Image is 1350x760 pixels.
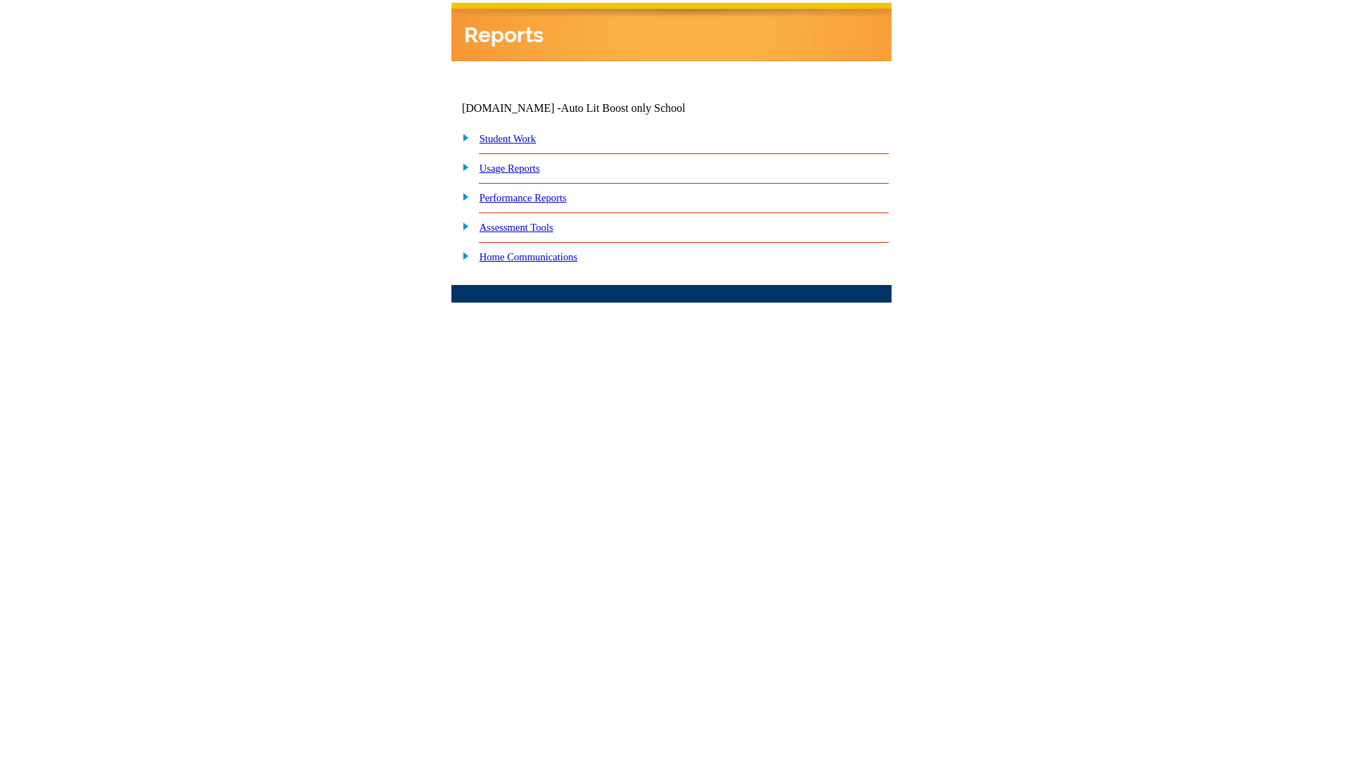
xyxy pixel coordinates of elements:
[561,102,686,114] nobr: Auto Lit Boost only School
[480,251,578,262] a: Home Communications
[480,192,567,203] a: Performance Reports
[455,190,470,203] img: plus.gif
[480,222,553,233] a: Assessment Tools
[455,220,470,232] img: plus.gif
[455,160,470,173] img: plus.gif
[480,133,536,144] a: Student Work
[451,3,891,61] img: header
[462,102,721,115] td: [DOMAIN_NAME] -
[455,131,470,144] img: plus.gif
[455,249,470,262] img: plus.gif
[480,163,540,174] a: Usage Reports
